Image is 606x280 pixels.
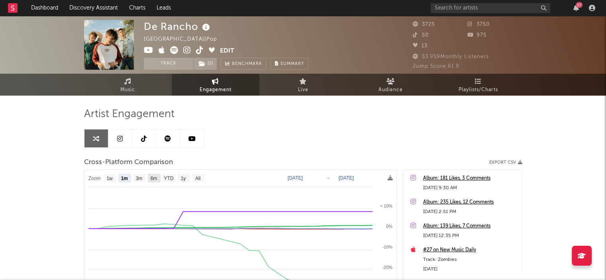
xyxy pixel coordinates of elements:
[423,231,518,241] div: [DATE] 12:35 PM
[150,176,157,181] text: 6m
[84,158,173,167] span: Cross-Platform Comparison
[423,264,518,274] div: [DATE]
[467,22,490,27] span: 3750
[347,74,435,96] a: Audience
[576,2,582,8] div: 27
[459,85,498,95] span: Playlists/Charts
[413,54,489,59] span: 53.959 Monthly Listeners
[84,110,175,119] span: Artist Engagement
[259,74,347,96] a: Live
[413,33,429,38] span: 50
[382,265,392,270] text: -20%
[423,221,518,231] a: Album: 139 Likes, 7 Comments
[413,64,459,69] span: Jump Score: 61.9
[220,46,234,56] button: Edit
[379,85,403,95] span: Audience
[423,183,518,193] div: [DATE] 9:30 AM
[172,74,259,96] a: Engagement
[435,74,522,96] a: Playlists/Charts
[84,74,172,96] a: Music
[200,85,231,95] span: Engagement
[194,58,217,70] span: ( 1 )
[423,255,518,264] div: Track: Zombies
[423,207,518,217] div: [DATE] 2:51 PM
[413,43,428,49] span: 13
[232,59,262,69] span: Benchmark
[413,22,435,27] span: 3723
[467,33,486,38] span: 975
[339,175,354,181] text: [DATE]
[180,176,186,181] text: 1y
[280,62,304,66] span: Summary
[135,176,142,181] text: 3m
[380,204,392,208] text: + 10%
[144,35,226,44] div: [GEOGRAPHIC_DATA] | Pop
[423,174,518,183] a: Album: 181 Likes, 3 Comments
[573,5,579,11] button: 27
[195,176,200,181] text: All
[386,224,392,229] text: 0%
[144,58,194,70] button: Track
[221,58,267,70] a: Benchmark
[431,3,550,13] input: Search for artists
[144,20,212,33] div: De Rancho
[423,198,518,207] a: Album: 235 Likes, 12 Comments
[423,245,518,255] a: #27 on New Music Daily
[121,176,127,181] text: 1m
[298,85,308,95] span: Live
[106,176,113,181] text: 1w
[164,176,173,181] text: YTD
[88,176,101,181] text: Zoom
[194,58,217,70] button: (1)
[271,58,308,70] button: Summary
[326,175,330,181] text: →
[288,175,303,181] text: [DATE]
[382,245,392,249] text: -10%
[120,85,135,95] span: Music
[489,160,522,165] button: Export CSV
